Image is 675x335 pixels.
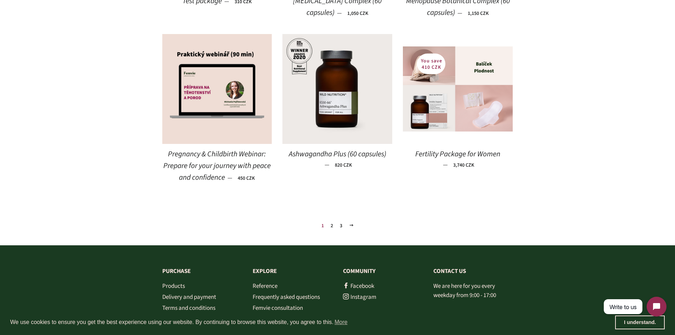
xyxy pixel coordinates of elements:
[325,161,330,169] font: —
[468,10,489,17] font: 1,150 CZK
[343,267,376,275] font: Community
[333,317,349,328] a: learn more about cookies
[10,319,333,325] font: We use cookies to ensure you get the best experience using our website. By continuing to browse t...
[162,304,215,312] a: Terms and conditions
[350,293,376,301] font: Instagram
[253,304,303,312] a: Femvie consultation
[282,144,392,174] a: Ashwagandha Plus (60 capsules) — 820 CZK
[227,174,232,182] font: —
[321,222,324,229] font: 1
[238,175,255,182] font: 450 CZK
[615,316,665,330] a: dismiss cookie message
[343,293,376,301] a: Instagram
[162,144,272,188] a: Pregnancy & Childbirth Webinar: Prepare for your journey with peace and confidence — 450 CZK
[253,282,277,290] a: Reference
[331,222,333,229] font: 2
[347,10,368,17] font: 1,050 CZK
[443,161,448,169] font: —
[433,282,496,300] font: We are here for you every weekday from 9:00 - 17:00
[453,162,474,169] font: 3,740 CZK
[337,9,342,17] font: —
[337,220,345,231] a: 3
[343,282,374,290] a: Facebook
[350,282,374,290] font: Facebook
[334,319,347,325] font: More
[340,222,342,229] font: 3
[433,267,466,275] font: CONTACT US
[457,9,462,17] font: —
[253,293,320,301] a: Frequently asked questions
[253,267,277,275] font: Explore
[335,162,352,169] font: 820 CZK
[289,149,386,159] font: Ashwagandha Plus (60 capsules)
[421,57,442,65] font: You save
[162,293,216,301] a: Delivery and payment
[403,144,513,174] a: Fertility Package for Women — 3,740 CZK
[422,64,441,71] font: 410 CZK
[624,319,656,325] font: I understand.
[162,282,185,290] a: Products
[415,149,500,159] font: Fertility Package for Women
[163,149,271,183] font: Pregnancy & Childbirth Webinar: Prepare for your journey with peace and confidence
[328,220,336,231] a: 2
[162,267,191,275] font: Purchase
